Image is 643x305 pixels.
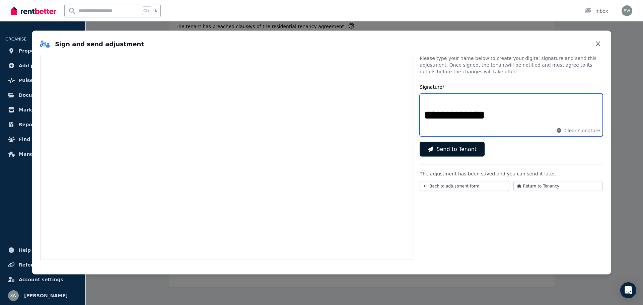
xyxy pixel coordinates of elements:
[420,170,603,177] p: The adjustment has been saved and you can send it later.
[40,39,144,49] h2: Sign and send adjustment
[429,183,479,188] span: Back to adjustment form
[420,84,445,89] label: Signature
[513,181,603,191] button: Return to Tenancy
[436,145,477,153] span: Send to Tenant
[420,181,509,191] button: Back to adjustment form
[593,39,603,49] button: Close
[420,142,485,156] button: Send to Tenant
[556,127,600,134] button: Clear signature
[523,183,559,188] span: Return to Tenancy
[420,55,603,75] p: Please type your name below to create your digital signature and send this adjustment. Once signe...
